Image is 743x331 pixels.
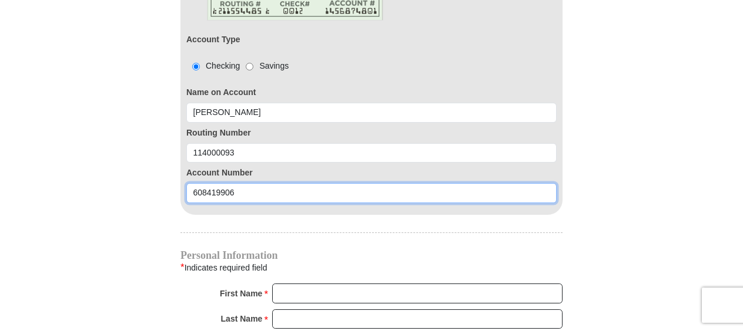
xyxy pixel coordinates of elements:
label: Name on Account [186,86,557,99]
div: Indicates required field [180,260,563,275]
h4: Personal Information [180,251,563,260]
label: Account Type [186,33,240,46]
label: Account Number [186,167,557,179]
div: Checking Savings [186,60,289,72]
strong: Last Name [221,310,263,327]
strong: First Name [220,285,262,302]
label: Routing Number [186,127,557,139]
